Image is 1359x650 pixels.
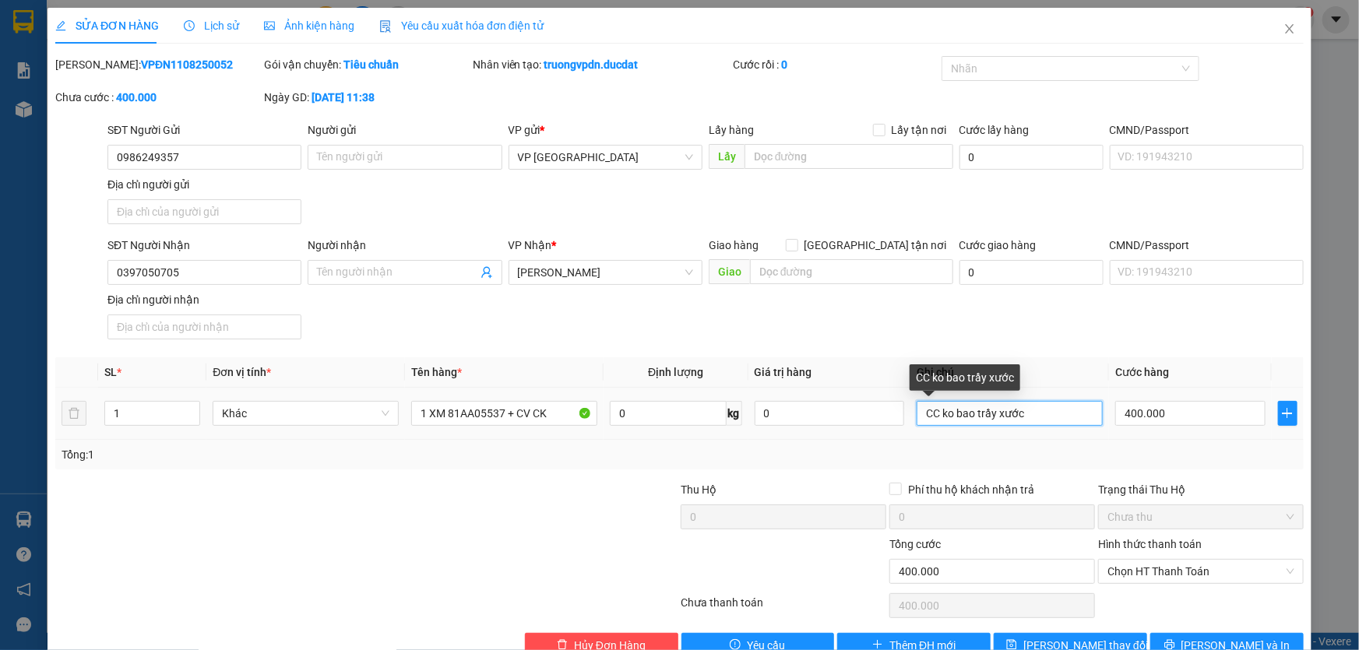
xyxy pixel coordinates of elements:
[107,199,301,224] input: Địa chỉ của người gửi
[1110,237,1304,254] div: CMND/Passport
[781,58,787,71] b: 0
[222,402,389,425] span: Khác
[107,121,301,139] div: SĐT Người Gửi
[745,144,953,169] input: Dọc đường
[959,124,1030,136] label: Cước lấy hàng
[107,314,301,339] input: Địa chỉ của người nhận
[1107,560,1294,583] span: Chọn HT Thanh Toán
[379,19,544,32] span: Yêu cầu xuất hóa đơn điện tử
[544,58,639,71] b: truongvpdn.ducdat
[264,56,470,73] div: Gói vận chuyển:
[308,121,502,139] div: Người gửi
[681,483,716,496] span: Thu Hộ
[481,266,493,279] span: user-add
[959,145,1104,170] input: Cước lấy hàng
[55,89,261,106] div: Chưa cước :
[411,366,462,378] span: Tên hàng
[1279,407,1297,420] span: plus
[733,56,938,73] div: Cước rồi :
[509,239,552,251] span: VP Nhận
[648,366,703,378] span: Định lượng
[264,19,354,32] span: Ảnh kiện hàng
[1098,481,1304,498] div: Trạng thái Thu Hộ
[798,237,953,254] span: [GEOGRAPHIC_DATA] tận nơi
[213,366,271,378] span: Đơn vị tính
[184,20,195,31] span: clock-circle
[55,20,66,31] span: edit
[473,56,731,73] div: Nhân viên tạo:
[709,259,750,284] span: Giao
[1107,505,1294,529] span: Chưa thu
[727,401,742,426] span: kg
[910,364,1020,391] div: CC ko bao trầy xước
[116,91,157,104] b: 400.000
[885,121,953,139] span: Lấy tận nơi
[187,415,196,424] span: down
[411,401,597,426] input: VD: Bàn, Ghế
[1268,8,1311,51] button: Close
[184,19,239,32] span: Lịch sử
[959,260,1104,285] input: Cước giao hàng
[1283,23,1296,35] span: close
[62,401,86,426] button: delete
[750,259,953,284] input: Dọc đường
[902,481,1040,498] span: Phí thu hộ khách nhận trả
[264,20,275,31] span: picture
[709,239,759,251] span: Giao hàng
[308,237,502,254] div: Người nhận
[709,124,754,136] span: Lấy hàng
[1110,121,1304,139] div: CMND/Passport
[1115,366,1169,378] span: Cước hàng
[889,538,941,550] span: Tổng cước
[343,58,399,71] b: Tiêu chuẩn
[107,237,301,254] div: SĐT Người Nhận
[141,58,233,71] b: VPĐN1108250052
[379,20,392,33] img: icon
[910,357,1109,388] th: Ghi chú
[509,121,702,139] div: VP gửi
[518,146,693,169] span: VP Đà Nẵng
[680,594,889,621] div: Chưa thanh toán
[312,91,375,104] b: [DATE] 11:38
[62,446,525,463] div: Tổng: 1
[709,144,745,169] span: Lấy
[1098,538,1202,550] label: Hình thức thanh toán
[264,89,470,106] div: Ngày GD:
[755,366,812,378] span: Giá trị hàng
[187,404,196,413] span: up
[104,366,117,378] span: SL
[55,56,261,73] div: [PERSON_NAME]:
[1278,401,1297,426] button: plus
[959,239,1037,251] label: Cước giao hàng
[917,401,1103,426] input: Ghi Chú
[107,176,301,193] div: Địa chỉ người gửi
[1286,567,1295,576] span: close-circle
[182,402,199,413] span: Increase Value
[518,261,693,284] span: Lê Đại Hành
[55,19,159,32] span: SỬA ĐƠN HÀNG
[182,413,199,425] span: Decrease Value
[107,291,301,308] div: Địa chỉ người nhận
